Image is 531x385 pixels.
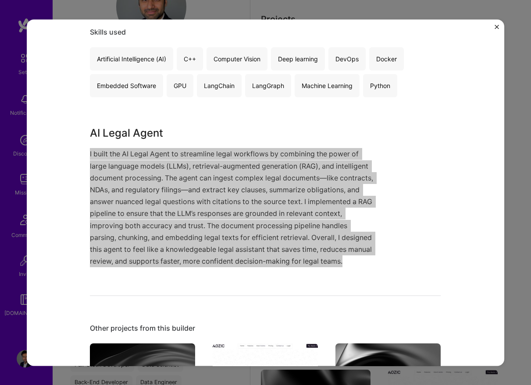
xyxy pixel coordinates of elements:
div: Computer Vision [207,48,267,71]
div: LangChain [197,74,242,98]
div: LangGraph [245,74,291,98]
div: C++ [177,48,203,71]
h3: AI Legal Agent [90,126,375,141]
div: Python [363,74,397,98]
div: Other projects from this builder [90,324,441,333]
div: Docker [369,48,404,71]
div: Deep learning [271,48,325,71]
div: Skills used [90,28,441,37]
button: Close [495,25,499,34]
div: DevOps [328,48,366,71]
div: Artificial Intelligence (AI) [90,48,173,71]
p: I built the AI Legal Agent to streamline legal workflows by combining the power of large language... [90,148,375,268]
div: Machine Learning [295,74,360,98]
div: Embedded Software [90,74,163,98]
div: GPU [167,74,193,98]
